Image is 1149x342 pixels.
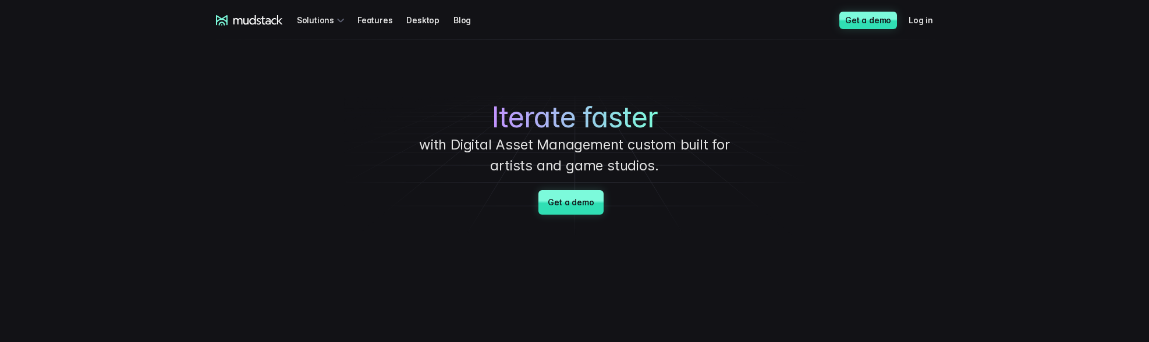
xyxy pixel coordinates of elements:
a: Blog [453,9,485,31]
span: Work with outsourced artists? [13,211,136,220]
a: Get a demo [538,190,603,215]
a: Get a demo [839,12,897,29]
span: Art team size [194,96,249,106]
div: Solutions [297,9,348,31]
a: Desktop [406,9,453,31]
span: Last name [194,1,238,10]
span: Job title [194,48,226,58]
a: Features [357,9,406,31]
input: Work with outsourced artists? [3,211,10,219]
a: mudstack logo [216,15,283,26]
p: with Digital Asset Management custom built for artists and game studios. [400,134,749,176]
span: Iterate faster [492,101,658,134]
a: Log in [909,9,947,31]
